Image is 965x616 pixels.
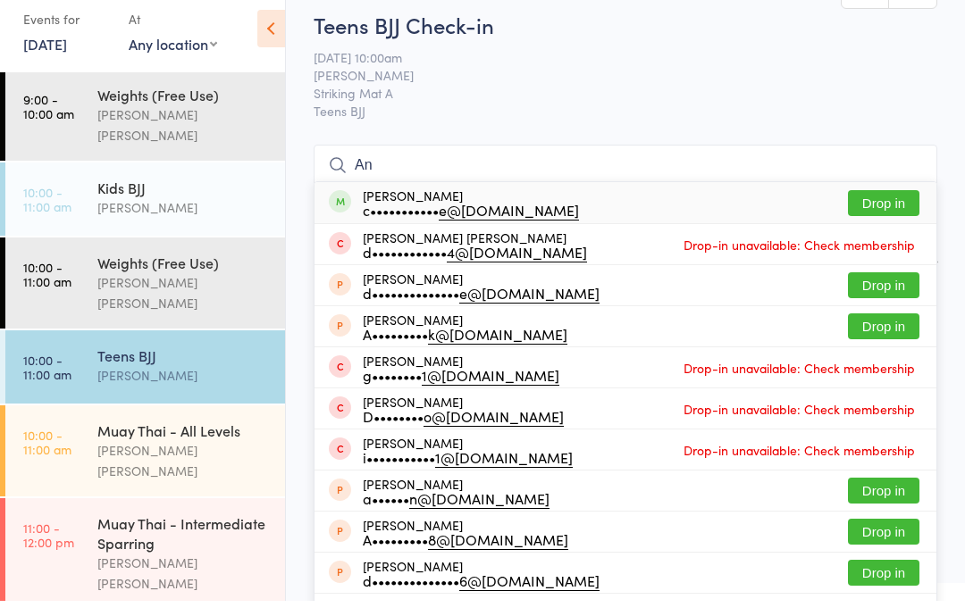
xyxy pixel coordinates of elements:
button: Drop in [848,493,919,519]
div: a•••••• [363,506,550,520]
div: Muay Thai - All Levels [97,436,270,455]
div: [PERSON_NAME] [363,204,579,232]
time: 10:00 - 11:00 am [23,275,71,304]
input: Search [314,160,937,201]
div: [PERSON_NAME] [363,492,550,520]
time: 11:00 - 12:00 pm [23,536,74,564]
div: c••••••••••• [363,218,579,232]
div: [PERSON_NAME] [363,574,600,603]
div: g•••••••• [363,383,559,397]
time: 10:00 - 11:00 am [23,200,71,229]
div: Muay Thai - Intermediate Sparring [97,529,270,568]
span: [PERSON_NAME] [314,81,910,99]
div: Kids BJJ [97,193,270,212]
span: Drop-in unavailable: Check membership [679,411,919,437]
button: Drop in [848,575,919,601]
div: Events for [23,20,111,49]
div: [PERSON_NAME] [363,533,568,562]
a: 9:00 -10:00 amWeights (Free Use)[PERSON_NAME] [PERSON_NAME] [5,85,285,176]
button: Drop in [848,205,919,231]
div: [PERSON_NAME] [363,451,573,479]
div: [PERSON_NAME] [97,380,270,401]
a: [DATE] [23,49,67,69]
div: d•••••••••••• [363,260,587,274]
button: Drop in [848,534,919,560]
button: Drop in [848,329,919,354]
time: 9:00 - 10:00 am [23,107,74,136]
h2: Teens BJJ Check-in [314,25,937,54]
div: Weights (Free Use) [97,268,270,287]
div: A••••••••• [363,547,568,562]
div: At [129,20,217,49]
div: Weights (Free Use) [97,100,270,120]
div: [PERSON_NAME] [PERSON_NAME] [97,568,270,609]
div: [PERSON_NAME] [363,369,559,397]
div: [PERSON_NAME] [PERSON_NAME] [97,455,270,496]
time: 10:00 - 11:00 am [23,443,71,471]
a: 10:00 -11:00 amMuay Thai - All Levels[PERSON_NAME] [PERSON_NAME] [5,420,285,512]
span: Teens BJJ [314,117,937,135]
div: [PERSON_NAME] [363,328,567,356]
div: [PERSON_NAME] [PERSON_NAME] [97,120,270,161]
div: [PERSON_NAME] [97,212,270,233]
div: [PERSON_NAME] [363,410,564,438]
a: 10:00 -11:00 amTeens BJJ[PERSON_NAME] [5,345,285,419]
div: Teens BJJ [97,361,270,380]
time: 10:00 - 11:00 am [23,368,71,396]
span: Striking Mat A [314,99,910,117]
a: 10:00 -11:00 amKids BJJ[PERSON_NAME] [5,178,285,251]
div: d•••••••••••••• [363,301,600,315]
div: [PERSON_NAME] [363,287,600,315]
span: [DATE] 10:00am [314,63,910,81]
span: Drop-in unavailable: Check membership [679,452,919,479]
div: D•••••••• [363,424,564,438]
div: i••••••••••• [363,465,573,479]
div: A••••••••• [363,342,567,356]
span: Drop-in unavailable: Check membership [679,246,919,273]
div: [PERSON_NAME] [PERSON_NAME] [363,246,587,274]
div: d•••••••••••••• [363,588,600,603]
div: Any location [129,49,217,69]
button: Drop in [848,287,919,313]
div: [PERSON_NAME] [PERSON_NAME] [97,287,270,329]
span: Drop-in unavailable: Check membership [679,370,919,396]
a: 10:00 -11:00 amWeights (Free Use)[PERSON_NAME] [PERSON_NAME] [5,253,285,344]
